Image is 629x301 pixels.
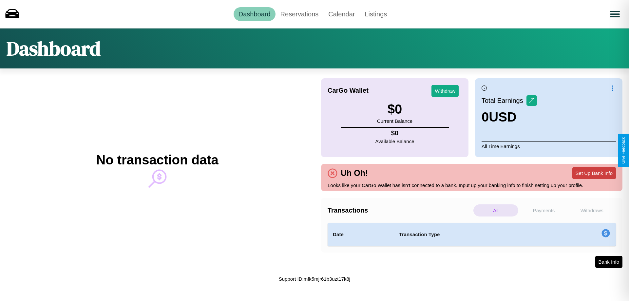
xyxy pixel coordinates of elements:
p: Current Balance [377,117,412,125]
button: Set Up Bank Info [572,167,616,179]
a: Calendar [323,7,360,21]
h4: Date [333,231,389,238]
h3: $ 0 [377,102,412,117]
h4: $ 0 [375,129,414,137]
h1: Dashboard [7,35,101,62]
a: Listings [360,7,392,21]
div: Give Feedback [621,137,626,164]
p: Total Earnings [482,95,526,106]
button: Bank Info [595,256,622,268]
h3: 0 USD [482,110,537,124]
p: All Time Earnings [482,141,616,151]
p: Available Balance [375,137,414,146]
p: Withdraws [569,204,614,216]
p: Support ID: mfk5mjr61b3uzt17k8j [279,274,350,283]
table: simple table [328,223,616,246]
button: Open menu [606,5,624,23]
a: Reservations [276,7,324,21]
h4: Transactions [328,207,472,214]
button: Withdraw [431,85,459,97]
p: All [473,204,518,216]
h4: Transaction Type [399,231,548,238]
h2: No transaction data [96,153,218,167]
a: Dashboard [234,7,276,21]
h4: Uh Oh! [337,168,371,178]
p: Payments [522,204,566,216]
p: Looks like your CarGo Wallet has isn't connected to a bank. Input up your banking info to finish ... [328,181,616,190]
h4: CarGo Wallet [328,87,369,94]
